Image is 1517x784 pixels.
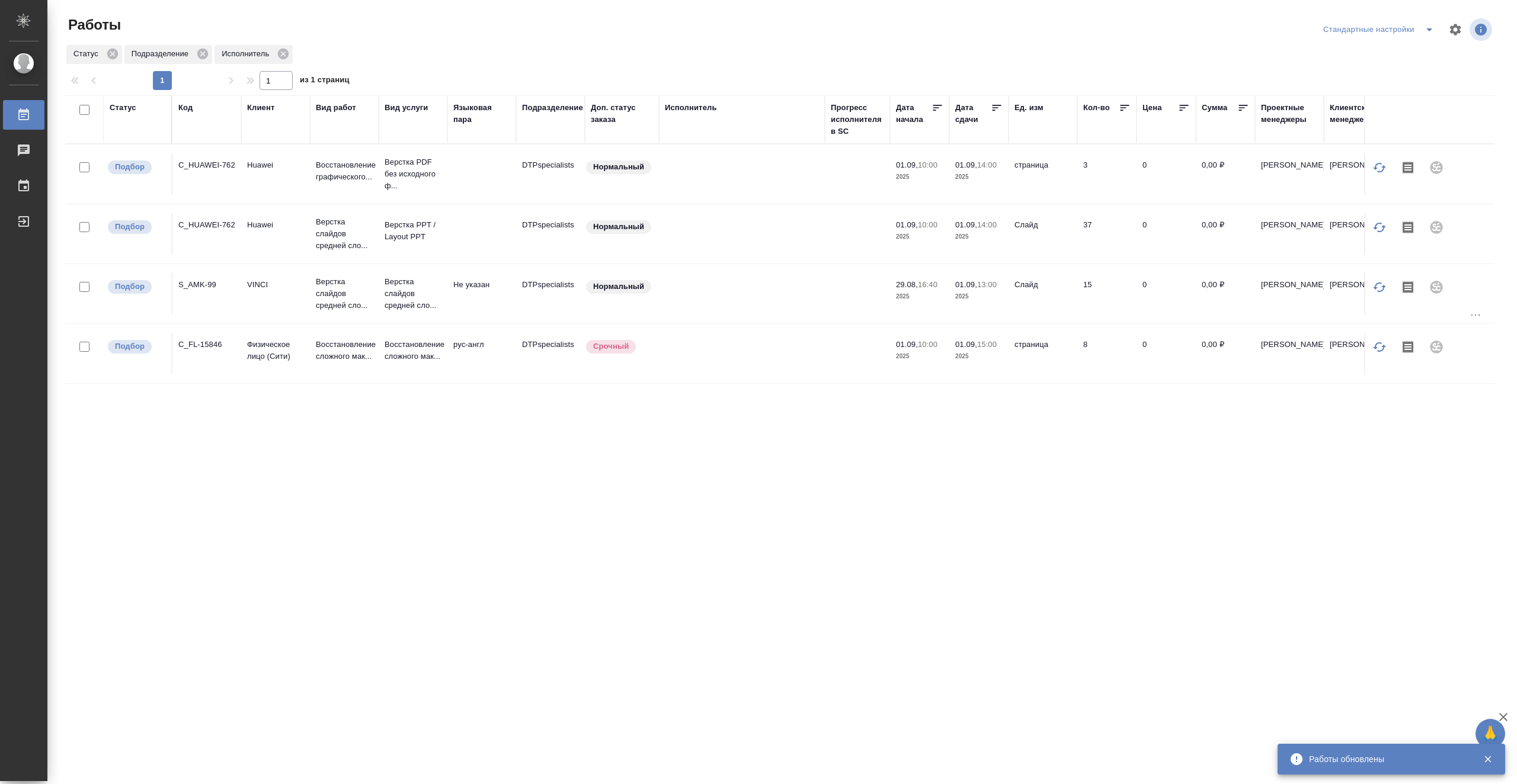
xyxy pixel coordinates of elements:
p: Исполнитель [222,48,273,60]
span: Работы [65,15,121,34]
p: Подразделение [132,48,193,60]
td: [PERSON_NAME] [1255,213,1324,255]
td: страница [1009,153,1077,195]
button: Обновить [1365,153,1394,182]
span: из 1 страниц [300,73,350,90]
td: 0,00 ₽ [1196,333,1255,374]
div: Проект не привязан [1422,153,1451,182]
p: VINCI [247,279,304,291]
p: 01.09, [955,160,977,169]
div: Кол-во [1083,102,1110,114]
td: [PERSON_NAME] [1255,333,1324,374]
span: Посмотреть информацию [1470,18,1494,41]
p: Верстка слайдов средней сло... [316,216,373,252]
button: 🙏 [1476,719,1505,748]
p: 16:40 [918,280,937,289]
p: 10:00 [918,160,937,169]
p: 29.08, [896,280,918,289]
button: Обновить [1365,333,1394,361]
p: Восстановление сложного мак... [385,339,441,362]
div: Исполнитель [665,102,717,114]
button: Обновить [1365,273,1394,301]
td: Не указан [447,273,516,314]
td: 0,00 ₽ [1196,273,1255,314]
td: рус-англ [447,333,516,374]
p: Восстановление графического... [316,159,373,183]
td: [PERSON_NAME] [1324,333,1393,374]
div: split button [1320,20,1441,39]
p: 2025 [896,231,943,243]
button: Скопировать мини-бриф [1394,333,1422,361]
p: 2025 [955,231,1003,243]
td: [PERSON_NAME] [1255,273,1324,314]
div: Вид работ [316,102,356,114]
div: Проект не привязан [1422,273,1451,301]
p: Нормальный [593,281,644,293]
p: Подбор [115,281,145,293]
td: страница [1009,333,1077,374]
div: Проект не привязан [1422,213,1451,242]
button: Скопировать мини-бриф [1394,273,1422,301]
div: Дата начала [896,102,932,126]
td: 0 [1137,273,1196,314]
span: Настроить таблицу [1441,15,1470,44]
p: 10:00 [918,220,937,229]
p: Восстановление сложного мак... [316,339,373,362]
div: Клиентские менеджеры [1330,102,1387,126]
div: Можно подбирать исполнителей [107,339,165,355]
td: 0 [1137,213,1196,255]
div: Проект не привязан [1422,333,1451,361]
td: 15 [1077,273,1137,314]
div: C_HUAWEI-762 [178,219,235,231]
td: 0 [1137,333,1196,374]
div: Вид услуги [385,102,428,114]
div: Статус [66,45,122,64]
p: 13:00 [977,280,997,289]
div: Подразделение [124,45,212,64]
p: 01.09, [955,280,977,289]
div: Статус [110,102,136,114]
td: [PERSON_NAME] [1324,213,1393,255]
p: Подбор [115,340,145,352]
td: DTPspecialists [516,213,585,255]
td: DTPspecialists [516,153,585,195]
p: 14:00 [977,220,997,229]
div: Прогресс исполнителя в SC [831,102,884,137]
td: 3 [1077,153,1137,195]
p: Срочный [593,340,629,352]
td: DTPspecialists [516,273,585,314]
p: 01.09, [955,220,977,229]
div: Сумма [1202,102,1227,114]
span: 🙏 [1480,721,1500,746]
p: 01.09, [955,340,977,349]
div: Ед. изм [1014,102,1044,114]
td: [PERSON_NAME] [1324,153,1393,195]
p: 2025 [955,171,1003,183]
p: 2025 [896,291,943,303]
button: Скопировать мини-бриф [1394,153,1422,182]
p: Верстка слайдов средней сло... [385,276,441,311]
td: [PERSON_NAME] [1255,153,1324,195]
p: 2025 [896,351,943,362]
div: Дата сдачи [955,102,991,126]
div: Подразделение [522,102,583,114]
div: Доп. статус заказа [591,102,653,126]
p: Нормальный [593,221,644,233]
td: 0,00 ₽ [1196,153,1255,195]
p: Физическое лицо (Сити) [247,339,304,362]
p: Huawei [247,219,304,231]
div: Работы обновлены [1309,753,1465,765]
p: 14:00 [977,160,997,169]
p: Huawei [247,159,304,171]
p: Статус [73,48,103,60]
div: Цена [1142,102,1162,114]
div: Код [178,102,193,114]
p: 2025 [955,291,1003,303]
p: 10:00 [918,340,937,349]
p: 15:00 [977,340,997,349]
div: Можно подбирать исполнителей [107,219,165,235]
div: C_HUAWEI-762 [178,159,235,171]
div: Можно подбирать исполнителей [107,279,165,295]
td: 0 [1137,153,1196,195]
div: Исполнитель [215,45,293,64]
